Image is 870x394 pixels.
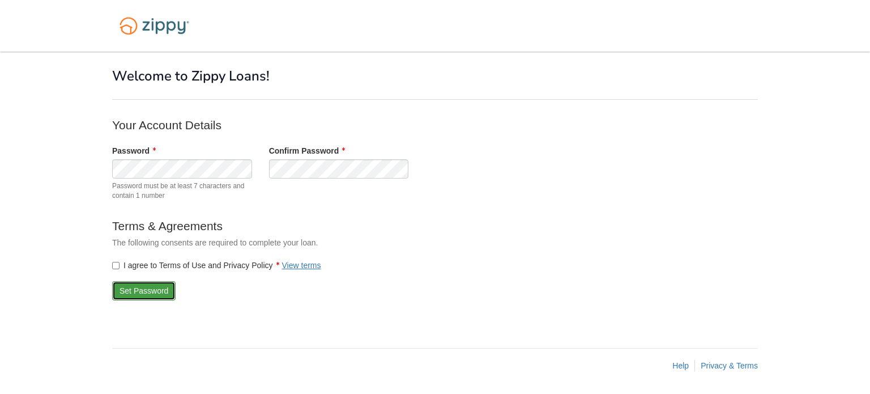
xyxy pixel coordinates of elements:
[269,159,409,179] input: Verify Password
[112,117,565,133] p: Your Account Details
[112,69,758,83] h1: Welcome to Zippy Loans!
[112,11,197,40] img: Logo
[112,260,321,271] label: I agree to Terms of Use and Privacy Policy
[112,145,156,156] label: Password
[672,361,689,370] a: Help
[269,145,346,156] label: Confirm Password
[112,262,120,269] input: I agree to Terms of Use and Privacy PolicyView terms
[701,361,758,370] a: Privacy & Terms
[112,281,176,300] button: Set Password
[282,261,321,270] a: View terms
[112,218,565,234] p: Terms & Agreements
[112,237,565,248] p: The following consents are required to complete your loan.
[112,181,252,201] span: Password must be at least 7 characters and contain 1 number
